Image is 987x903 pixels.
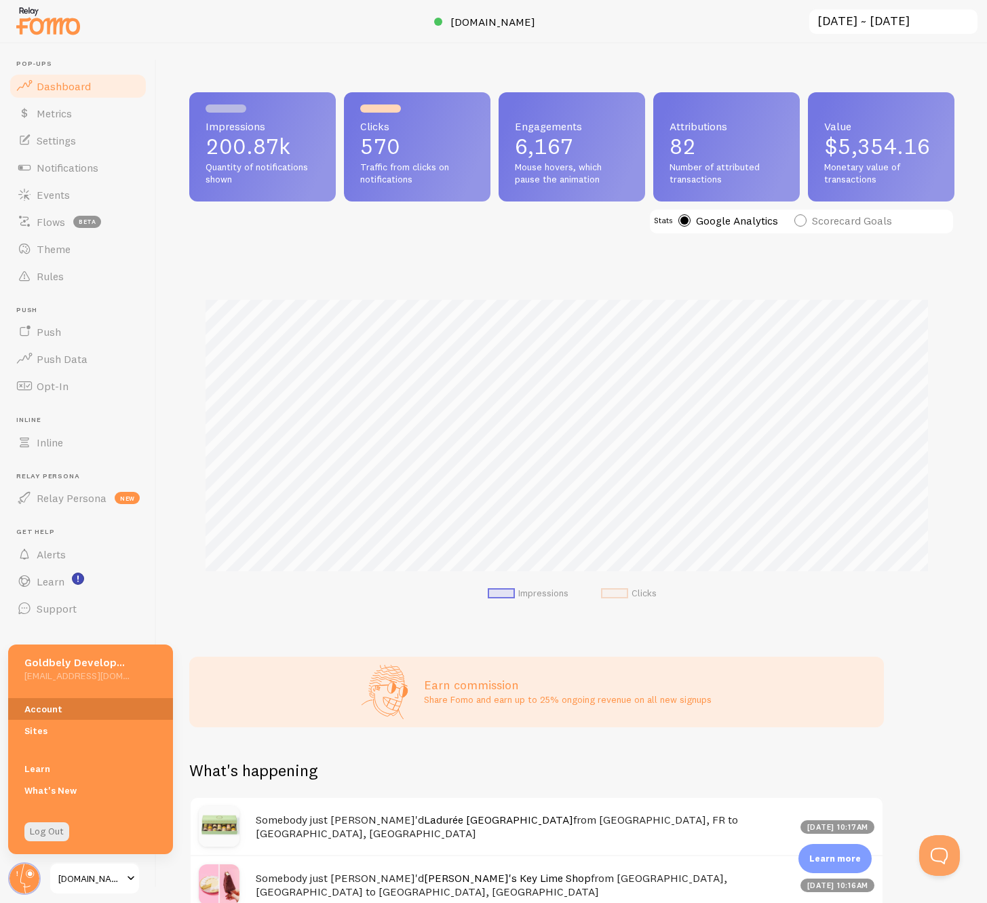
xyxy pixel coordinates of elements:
h3: Earn commission [424,677,712,693]
a: Push [8,318,148,345]
svg: <p>Watch New Feature Tutorials!</p> [72,573,84,585]
span: Monetary value of transactions [824,161,938,185]
span: new [115,492,140,504]
div: [DATE] 10:17am [800,820,874,834]
p: Share Fomo and earn up to 25% ongoing revenue on all new signups [424,693,712,706]
span: Rules [37,269,64,283]
span: Metrics [37,107,72,120]
span: Value [824,121,938,132]
a: Account [8,698,173,720]
span: Push [37,325,61,339]
a: Notifications [8,154,148,181]
span: Attributions [670,121,783,132]
a: Ladurée [GEOGRAPHIC_DATA] [424,813,573,826]
a: What's New [8,780,173,801]
a: Events [8,181,148,208]
span: Quantity of notifications shown [206,161,320,185]
a: [PERSON_NAME]'s Key Lime Shop [424,871,591,885]
a: Inline [8,429,148,456]
label: Scorecard Goals [794,214,892,227]
span: Get Help [16,528,148,537]
a: Support [8,595,148,622]
a: Rules [8,263,148,290]
span: Inline [37,436,63,449]
label: Google Analytics [678,214,778,227]
a: Sites [8,720,173,742]
span: Impressions [206,121,320,132]
a: Flows beta [8,208,148,235]
a: Learn [8,568,148,595]
span: beta [73,216,101,228]
a: Relay Persona new [8,484,148,512]
iframe: Help Scout Beacon - Open [919,835,960,876]
span: Alerts [37,547,66,561]
span: Relay Persona [37,491,107,505]
span: Flows [37,215,65,229]
a: Theme [8,235,148,263]
span: Number of attributed transactions [670,161,783,185]
li: Impressions [488,588,568,600]
span: Clicks [360,121,474,132]
a: Log Out [24,822,69,841]
span: Dashboard [37,79,91,93]
p: 200.87k [206,136,320,157]
a: Opt-In [8,372,148,400]
span: Traffic from clicks on notifications [360,161,474,185]
h4: Somebody just [PERSON_NAME]'d from [GEOGRAPHIC_DATA], [GEOGRAPHIC_DATA] to [GEOGRAPHIC_DATA], [GE... [256,871,792,899]
p: Learn more [809,852,861,865]
a: Dashboard [8,73,148,100]
span: $5,354.16 [824,133,930,159]
a: Learn [8,758,173,780]
a: Metrics [8,100,148,127]
a: Settings [8,127,148,154]
div: Learn more [798,844,872,873]
h5: [EMAIL_ADDRESS][DOMAIN_NAME] [24,670,130,682]
h2: What's happening [189,760,317,781]
a: [DOMAIN_NAME] [49,862,140,895]
span: Opt-In [37,379,69,393]
h5: Goldbely Developers [24,655,130,670]
div: [DATE] 10:16am [800,879,874,892]
span: Inline [16,416,148,425]
span: Mouse hovers, which pause the animation [515,161,629,185]
span: Notifications [37,161,98,174]
p: 6,167 [515,136,629,157]
img: fomo-relay-logo-orange.svg [14,3,82,38]
span: Learn [37,575,64,588]
span: Support [37,602,77,615]
span: Relay Persona [16,472,148,481]
span: Theme [37,242,71,256]
p: 82 [670,136,783,157]
span: Push [16,306,148,315]
span: Push Data [37,352,88,366]
li: Clicks [601,588,657,600]
div: Stats [654,216,673,229]
h4: Somebody just [PERSON_NAME]'d from [GEOGRAPHIC_DATA], FR to [GEOGRAPHIC_DATA], [GEOGRAPHIC_DATA] [256,813,792,841]
a: Alerts [8,541,148,568]
span: Pop-ups [16,60,148,69]
span: [DOMAIN_NAME] [58,870,123,887]
span: Engagements [515,121,629,132]
a: Push Data [8,345,148,372]
span: Settings [37,134,76,147]
span: Events [37,188,70,201]
p: 570 [360,136,474,157]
